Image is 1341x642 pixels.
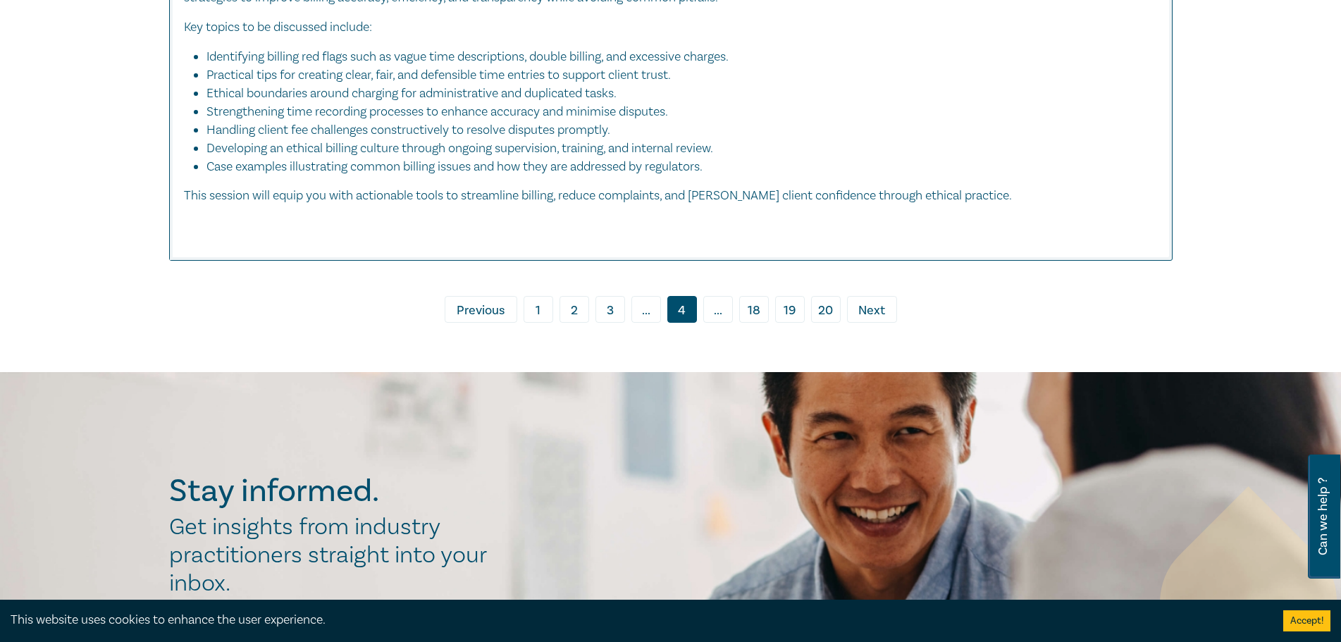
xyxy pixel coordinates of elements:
[206,85,1144,103] li: Ethical boundaries around charging for administrative and duplicated tasks.
[206,158,1158,176] li: Case examples illustrating common billing issues and how they are addressed by regulators.
[206,103,1144,121] li: Strengthening time recording processes to enhance accuracy and minimise disputes.
[445,296,517,323] a: Previous
[847,296,897,323] a: Next
[703,296,733,323] span: ...
[560,296,589,323] a: 2
[169,513,502,598] h2: Get insights from industry practitioners straight into your inbox.
[206,121,1144,140] li: Handling client fee challenges constructively to resolve disputes promptly.
[667,296,697,323] a: 4
[169,473,502,510] h2: Stay informed.
[206,140,1144,158] li: Developing an ethical billing culture through ongoing supervision, training, and internal review.
[631,296,661,323] span: ...
[184,18,1158,37] p: Key topics to be discussed include:
[775,296,805,323] a: 19
[595,296,625,323] a: 3
[457,302,505,320] span: Previous
[206,66,1144,85] li: Practical tips for creating clear, fair, and defensible time entries to support client trust.
[811,296,841,323] a: 20
[11,611,1262,629] div: This website uses cookies to enhance the user experience.
[1316,463,1330,570] span: Can we help ?
[858,302,885,320] span: Next
[1283,610,1330,631] button: Accept cookies
[206,48,1144,66] li: Identifying billing red flags such as vague time descriptions, double billing, and excessive char...
[524,296,553,323] a: 1
[184,187,1158,205] p: This session will equip you with actionable tools to streamline billing, reduce complaints, and [...
[739,296,769,323] a: 18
